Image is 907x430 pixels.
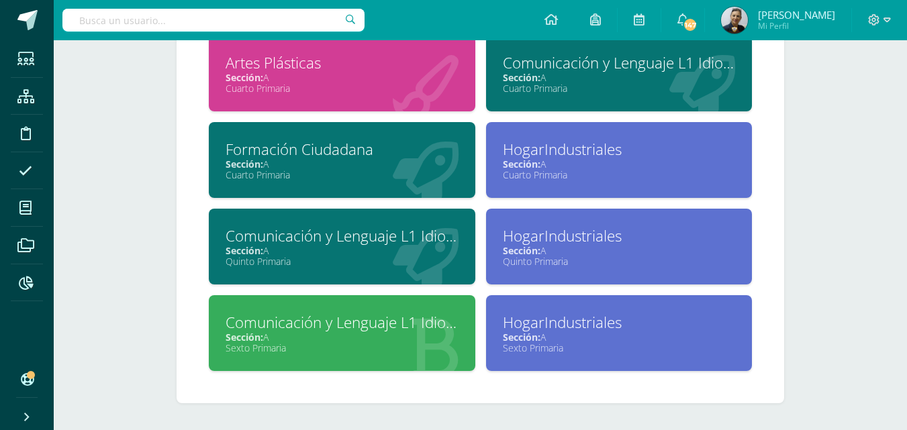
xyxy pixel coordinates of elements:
[486,36,753,111] a: Comunicación y Lenguaje L1 Idioma MaternoSección:ACuarto Primaria
[226,255,459,268] div: Quinto Primaria
[503,139,736,160] div: HogarIndustriales
[226,244,459,257] div: A
[503,168,736,181] div: Cuarto Primaria
[503,82,736,95] div: Cuarto Primaria
[226,168,459,181] div: Cuarto Primaria
[62,9,365,32] input: Busca un usuario...
[226,82,459,95] div: Cuarto Primaria
[226,158,263,170] span: Sección:
[226,71,459,84] div: A
[503,312,736,333] div: HogarIndustriales
[226,331,459,343] div: A
[226,244,263,257] span: Sección:
[486,295,753,371] a: HogarIndustrialesSección:ASexto Primaria
[721,7,748,34] img: 426ccef1f384d7af7b6103c9af345778.png
[226,312,459,333] div: Comunicación y Lenguaje L1 Idioma Materno
[503,331,540,343] span: Sección:
[503,255,736,268] div: Quinto Primaria
[503,244,736,257] div: A
[683,17,698,32] span: 147
[226,71,263,84] span: Sección:
[209,209,475,284] a: Comunicación y Lenguaje L1 Idioma MaternoSección:AQuinto Primaria
[226,331,263,343] span: Sección:
[503,52,736,73] div: Comunicación y Lenguaje L1 Idioma Materno
[758,8,835,21] span: [PERSON_NAME]
[503,71,736,84] div: A
[503,341,736,354] div: Sexto Primaria
[226,158,459,170] div: A
[503,244,540,257] span: Sección:
[226,52,459,73] div: Artes Plásticas
[226,139,459,160] div: Formación Ciudadana
[503,225,736,246] div: HogarIndustriales
[486,122,753,198] a: HogarIndustrialesSección:ACuarto Primaria
[226,225,459,246] div: Comunicación y Lenguaje L1 Idioma Materno
[209,295,475,371] a: Comunicación y Lenguaje L1 Idioma MaternoSección:ASexto Primaria
[503,158,540,170] span: Sección:
[503,71,540,84] span: Sección:
[209,122,475,198] a: Formación CiudadanaSección:ACuarto Primaria
[503,331,736,343] div: A
[758,20,835,32] span: Mi Perfil
[503,158,736,170] div: A
[209,36,475,111] a: Artes PlásticasSección:ACuarto Primaria
[226,341,459,354] div: Sexto Primaria
[486,209,753,284] a: HogarIndustrialesSección:AQuinto Primaria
